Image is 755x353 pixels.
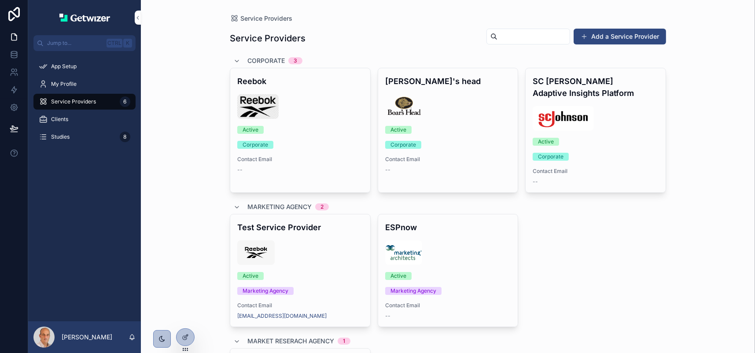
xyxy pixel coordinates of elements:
[33,94,136,110] a: Service Providers6
[237,94,279,119] img: Reebock.jpeg
[538,153,563,161] div: Corporate
[294,57,297,64] div: 3
[237,240,275,265] img: reebok-2.png
[533,168,659,175] span: Contact Email
[33,35,136,51] button: Jump to...CtrlK
[237,221,363,233] h4: Test Service Provider
[378,68,519,193] a: [PERSON_NAME]'s headboarsheadlogo.600x400.pngActiveCorporateContact Email--
[124,40,131,47] span: K
[385,221,511,233] h4: ESPnow
[59,14,110,22] img: App logo
[390,141,416,149] div: Corporate
[33,129,136,145] a: Studies8
[243,272,258,280] div: Active
[51,81,77,88] span: My Profile
[247,337,334,346] span: Market Reserach Agency
[385,94,422,119] img: boarsheadlogo.600x400.png
[533,178,538,185] span: --
[47,40,103,47] span: Jump to...
[378,214,519,327] a: ESPnowMA-logo-meta-image-3_1.600x400.pngActiveMarketing AgencyContact Email--
[230,68,371,193] a: ReebokReebock.jpegActiveCorporateContact Email--
[237,313,327,320] a: [EMAIL_ADDRESS][DOMAIN_NAME]
[243,141,268,149] div: Corporate
[237,75,363,87] h4: Reebok
[533,106,593,131] img: SCJ.600x400.png
[62,333,112,342] p: [PERSON_NAME]
[28,51,141,159] div: scrollable content
[237,302,363,309] span: Contact Email
[230,214,371,327] a: Test Service Providerreebok-2.pngActiveMarketing AgencyContact Email[EMAIL_ADDRESS][DOMAIN_NAME]
[240,14,292,23] span: Service Providers
[390,126,406,134] div: Active
[385,313,390,320] span: --
[390,287,436,295] div: Marketing Agency
[385,240,422,265] img: MA-logo-meta-image-3_1.600x400.png
[385,166,390,173] span: --
[243,126,258,134] div: Active
[243,287,288,295] div: Marketing Agency
[120,96,130,107] div: 6
[51,116,68,123] span: Clients
[533,75,659,99] h4: SC [PERSON_NAME] Adaptive Insights Platform
[237,156,363,163] span: Contact Email
[343,338,345,345] div: 1
[107,39,122,48] span: Ctrl
[230,32,306,44] h1: Service Providers
[33,111,136,127] a: Clients
[51,63,77,70] span: App Setup
[538,138,554,146] div: Active
[33,59,136,74] a: App Setup
[385,156,511,163] span: Contact Email
[385,302,511,309] span: Contact Email
[390,272,406,280] div: Active
[320,203,324,210] div: 2
[247,202,312,211] span: Marketing Agency
[247,56,285,65] span: Corporate
[525,68,666,193] a: SC [PERSON_NAME] Adaptive Insights PlatformSCJ.600x400.pngActiveCorporateContact Email--
[574,29,666,44] button: Add a Service Provider
[385,75,511,87] h4: [PERSON_NAME]'s head
[51,98,96,105] span: Service Providers
[51,133,70,140] span: Studies
[33,76,136,92] a: My Profile
[230,14,292,23] a: Service Providers
[120,132,130,142] div: 8
[237,166,243,173] span: --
